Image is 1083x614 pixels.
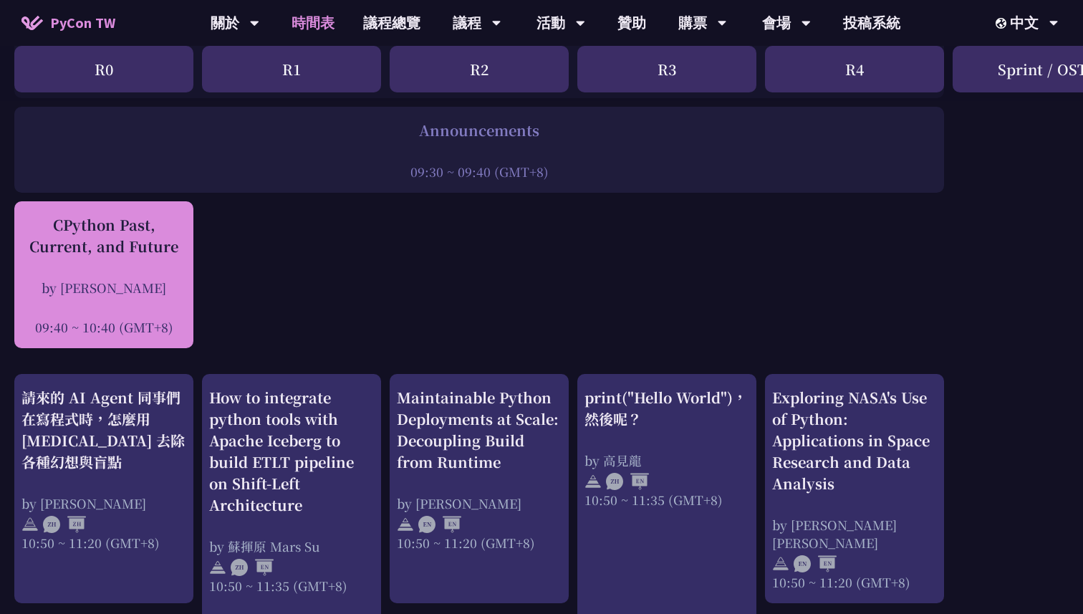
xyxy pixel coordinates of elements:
[390,46,569,92] div: R2
[577,46,756,92] div: R3
[209,559,226,576] img: svg+xml;base64,PHN2ZyB4bWxucz0iaHR0cDovL3d3dy53My5vcmcvMjAwMC9zdmciIHdpZHRoPSIyNCIgaGVpZ2h0PSIyNC...
[397,534,562,552] div: 10:50 ~ 11:20 (GMT+8)
[765,46,944,92] div: R4
[772,387,937,591] a: Exploring NASA's Use of Python: Applications in Space Research and Data Analysis by [PERSON_NAME]...
[231,559,274,576] img: ZHEN.371966e.svg
[209,537,374,555] div: by 蘇揮原 Mars Su
[397,387,562,473] div: Maintainable Python Deployments at Scale: Decoupling Build from Runtime
[50,12,115,34] span: PyCon TW
[21,534,186,552] div: 10:50 ~ 11:20 (GMT+8)
[209,387,374,516] div: How to integrate python tools with Apache Iceberg to build ETLT pipeline on Shift-Left Architecture
[21,120,937,141] div: Announcements
[418,516,461,533] img: ENEN.5a408d1.svg
[21,318,186,336] div: 09:40 ~ 10:40 (GMT+8)
[21,516,39,533] img: svg+xml;base64,PHN2ZyB4bWxucz0iaHR0cDovL3d3dy53My5vcmcvMjAwMC9zdmciIHdpZHRoPSIyNCIgaGVpZ2h0PSIyNC...
[21,16,43,30] img: Home icon of PyCon TW 2025
[772,555,789,572] img: svg+xml;base64,PHN2ZyB4bWxucz0iaHR0cDovL3d3dy53My5vcmcvMjAwMC9zdmciIHdpZHRoPSIyNCIgaGVpZ2h0PSIyNC...
[21,214,186,336] a: CPython Past, Current, and Future by [PERSON_NAME] 09:40 ~ 10:40 (GMT+8)
[21,387,186,591] a: 請來的 AI Agent 同事們在寫程式時，怎麼用 [MEDICAL_DATA] 去除各種幻想與盲點 by [PERSON_NAME] 10:50 ~ 11:20 (GMT+8)
[21,279,186,297] div: by [PERSON_NAME]
[397,494,562,512] div: by [PERSON_NAME]
[996,18,1010,29] img: Locale Icon
[772,573,937,591] div: 10:50 ~ 11:20 (GMT+8)
[397,516,414,533] img: svg+xml;base64,PHN2ZyB4bWxucz0iaHR0cDovL3d3dy53My5vcmcvMjAwMC9zdmciIHdpZHRoPSIyNCIgaGVpZ2h0PSIyNC...
[202,46,381,92] div: R1
[43,516,86,533] img: ZHZH.38617ef.svg
[209,577,374,595] div: 10:50 ~ 11:35 (GMT+8)
[772,387,937,494] div: Exploring NASA's Use of Python: Applications in Space Research and Data Analysis
[584,387,749,430] div: print("Hello World")，然後呢？
[772,516,937,552] div: by [PERSON_NAME] [PERSON_NAME]
[14,46,193,92] div: R0
[21,214,186,257] div: CPython Past, Current, and Future
[584,451,749,469] div: by 高見龍
[794,555,837,572] img: ENEN.5a408d1.svg
[584,491,749,509] div: 10:50 ~ 11:35 (GMT+8)
[21,387,186,473] div: 請來的 AI Agent 同事們在寫程式時，怎麼用 [MEDICAL_DATA] 去除各種幻想與盲點
[21,494,186,512] div: by [PERSON_NAME]
[7,5,130,41] a: PyCon TW
[606,473,649,490] img: ZHEN.371966e.svg
[397,387,562,591] a: Maintainable Python Deployments at Scale: Decoupling Build from Runtime by [PERSON_NAME] 10:50 ~ ...
[584,473,602,490] img: svg+xml;base64,PHN2ZyB4bWxucz0iaHR0cDovL3d3dy53My5vcmcvMjAwMC9zdmciIHdpZHRoPSIyNCIgaGVpZ2h0PSIyNC...
[21,163,937,181] div: 09:30 ~ 09:40 (GMT+8)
